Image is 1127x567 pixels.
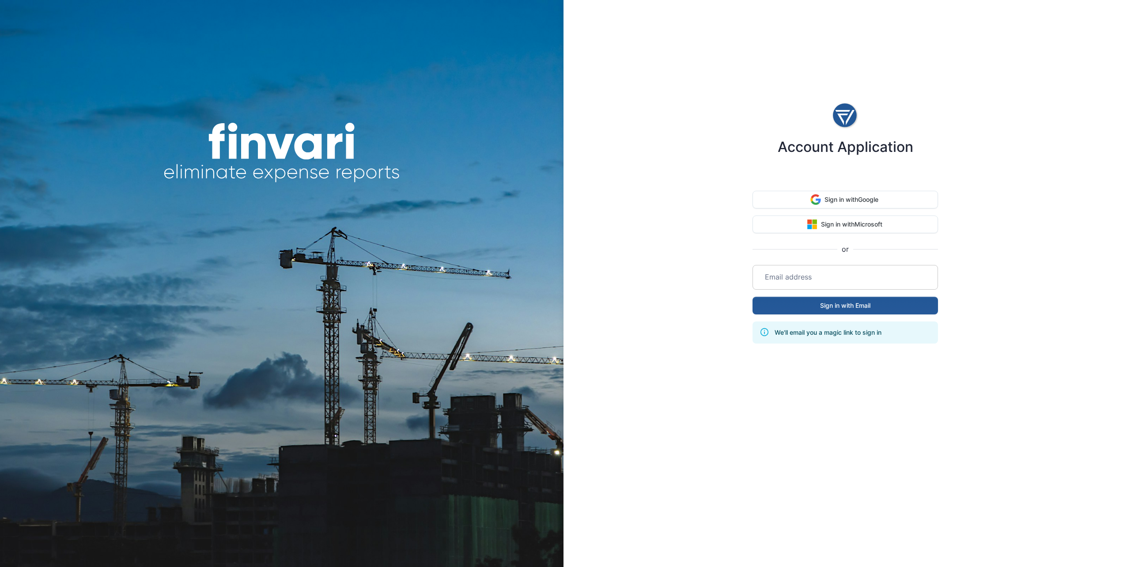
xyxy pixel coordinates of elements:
[753,191,938,208] button: Sign in withGoogle
[753,297,938,314] button: Sign in with Email
[837,244,853,254] span: or
[778,139,913,155] h4: Account Application
[163,123,400,183] img: finvari headline
[753,215,938,233] button: Sign in withMicrosoft
[775,324,881,341] div: We'll email you a magic link to sign in
[832,100,858,132] img: logo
